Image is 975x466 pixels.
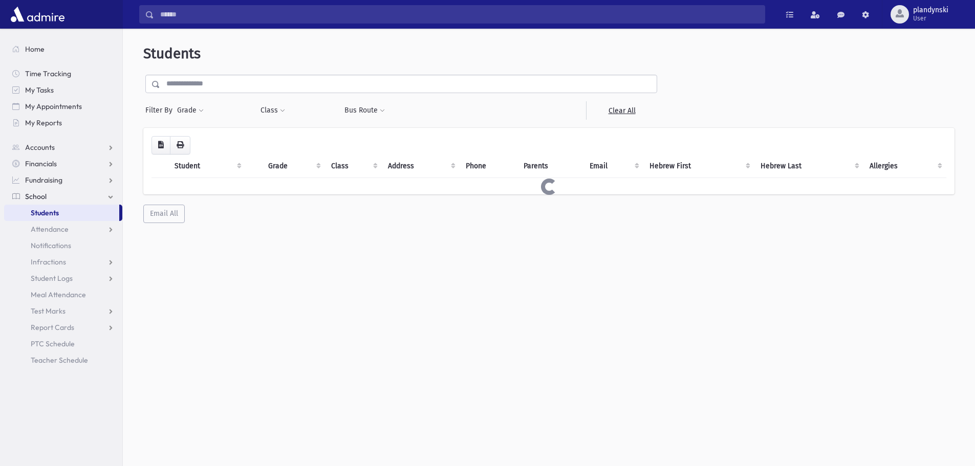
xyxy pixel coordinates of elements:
a: Meal Attendance [4,286,122,303]
th: Student [168,154,246,178]
a: Teacher Schedule [4,352,122,368]
span: Infractions [31,257,66,267]
th: Address [382,154,460,178]
span: Students [143,45,201,62]
th: Email [583,154,643,178]
span: Meal Attendance [31,290,86,299]
a: Accounts [4,139,122,156]
a: Notifications [4,237,122,254]
span: Students [31,208,59,217]
span: My Reports [25,118,62,127]
span: plandynski [913,6,948,14]
a: My Reports [4,115,122,131]
span: Test Marks [31,306,66,316]
span: Teacher Schedule [31,356,88,365]
span: Report Cards [31,323,74,332]
th: Hebrew First [643,154,754,178]
span: School [25,192,47,201]
a: My Tasks [4,82,122,98]
span: Notifications [31,241,71,250]
button: CSV [151,136,170,154]
span: Attendance [31,225,69,234]
span: Financials [25,159,57,168]
a: Infractions [4,254,122,270]
span: My Appointments [25,102,82,111]
span: PTC Schedule [31,339,75,348]
span: Accounts [25,143,55,152]
th: Hebrew Last [754,154,864,178]
span: Home [25,45,45,54]
a: Financials [4,156,122,172]
th: Allergies [863,154,946,178]
button: Print [170,136,190,154]
a: Student Logs [4,270,122,286]
button: Bus Route [344,101,385,120]
span: Student Logs [31,274,73,283]
span: Filter By [145,105,177,116]
button: Class [260,101,286,120]
span: Time Tracking [25,69,71,78]
a: School [4,188,122,205]
img: AdmirePro [8,4,67,25]
a: PTC Schedule [4,336,122,352]
input: Search [154,5,765,24]
a: Test Marks [4,303,122,319]
a: Attendance [4,221,122,237]
a: Students [4,205,119,221]
a: Home [4,41,122,57]
th: Grade [262,154,324,178]
a: Clear All [586,101,657,120]
th: Phone [460,154,517,178]
a: Time Tracking [4,65,122,82]
span: My Tasks [25,85,54,95]
a: Fundraising [4,172,122,188]
a: My Appointments [4,98,122,115]
a: Report Cards [4,319,122,336]
th: Class [325,154,382,178]
span: Fundraising [25,175,62,185]
th: Parents [517,154,583,178]
button: Email All [143,205,185,223]
span: User [913,14,948,23]
button: Grade [177,101,204,120]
